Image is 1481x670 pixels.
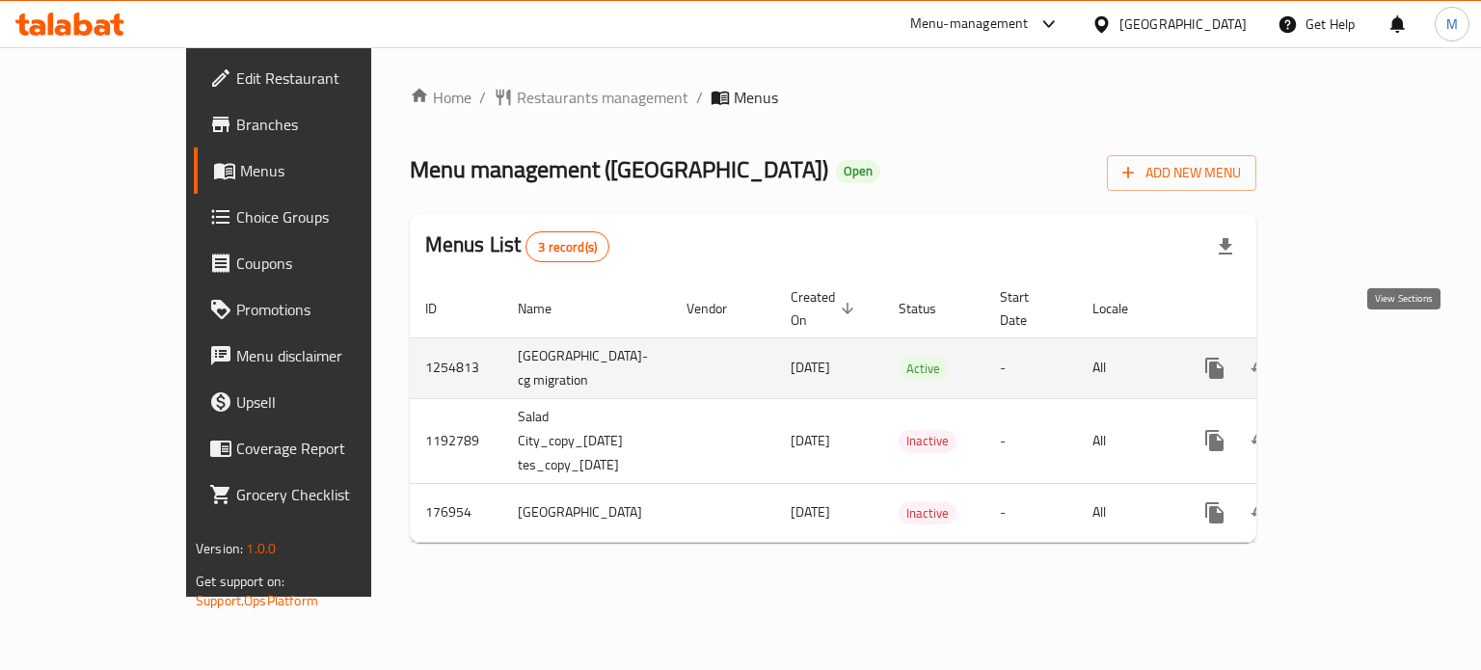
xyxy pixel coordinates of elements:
[236,252,418,275] span: Coupons
[410,86,471,109] a: Home
[196,536,243,561] span: Version:
[899,430,956,452] span: Inactive
[236,437,418,460] span: Coverage Report
[899,358,948,380] span: Active
[910,13,1029,36] div: Menu-management
[791,428,830,453] span: [DATE]
[194,379,434,425] a: Upsell
[194,194,434,240] a: Choice Groups
[236,483,418,506] span: Grocery Checklist
[236,298,418,321] span: Promotions
[1122,161,1241,185] span: Add New Menu
[502,483,671,542] td: [GEOGRAPHIC_DATA]
[984,398,1077,483] td: -
[425,297,462,320] span: ID
[687,297,752,320] span: Vendor
[236,390,418,414] span: Upsell
[984,337,1077,398] td: -
[1077,483,1176,542] td: All
[1119,13,1247,35] div: [GEOGRAPHIC_DATA]
[194,333,434,379] a: Menu disclaimer
[1238,490,1284,536] button: Change Status
[479,86,486,109] li: /
[1077,398,1176,483] td: All
[410,86,1256,109] nav: breadcrumb
[1202,224,1249,270] div: Export file
[194,425,434,471] a: Coverage Report
[1446,13,1458,35] span: M
[194,471,434,518] a: Grocery Checklist
[196,588,318,613] a: Support.OpsPlatform
[410,280,1392,543] table: enhanced table
[1238,417,1284,464] button: Change Status
[194,286,434,333] a: Promotions
[194,55,434,101] a: Edit Restaurant
[425,230,609,262] h2: Menus List
[236,205,418,228] span: Choice Groups
[502,337,671,398] td: [GEOGRAPHIC_DATA]-cg migration
[899,357,948,380] div: Active
[1192,490,1238,536] button: more
[899,502,956,524] span: Inactive
[236,113,418,136] span: Branches
[1192,417,1238,464] button: more
[194,240,434,286] a: Coupons
[899,297,961,320] span: Status
[525,231,609,262] div: Total records count
[984,483,1077,542] td: -
[194,147,434,194] a: Menus
[791,355,830,380] span: [DATE]
[517,86,688,109] span: Restaurants management
[194,101,434,147] a: Branches
[696,86,703,109] li: /
[246,536,276,561] span: 1.0.0
[518,297,577,320] span: Name
[836,163,880,179] span: Open
[1192,345,1238,391] button: more
[240,159,418,182] span: Menus
[899,501,956,524] div: Inactive
[410,337,502,398] td: 1254813
[791,499,830,524] span: [DATE]
[1092,297,1153,320] span: Locale
[734,86,778,109] span: Menus
[236,344,418,367] span: Menu disclaimer
[1077,337,1176,398] td: All
[236,67,418,90] span: Edit Restaurant
[899,430,956,453] div: Inactive
[526,238,608,256] span: 3 record(s)
[502,398,671,483] td: Salad City_copy_[DATE] tes_copy_[DATE]
[410,398,502,483] td: 1192789
[196,569,284,594] span: Get support on:
[1000,285,1054,332] span: Start Date
[410,483,502,542] td: 176954
[410,147,828,191] span: Menu management ( [GEOGRAPHIC_DATA] )
[1176,280,1392,338] th: Actions
[791,285,860,332] span: Created On
[1238,345,1284,391] button: Change Status
[1107,155,1256,191] button: Add New Menu
[836,160,880,183] div: Open
[494,86,688,109] a: Restaurants management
